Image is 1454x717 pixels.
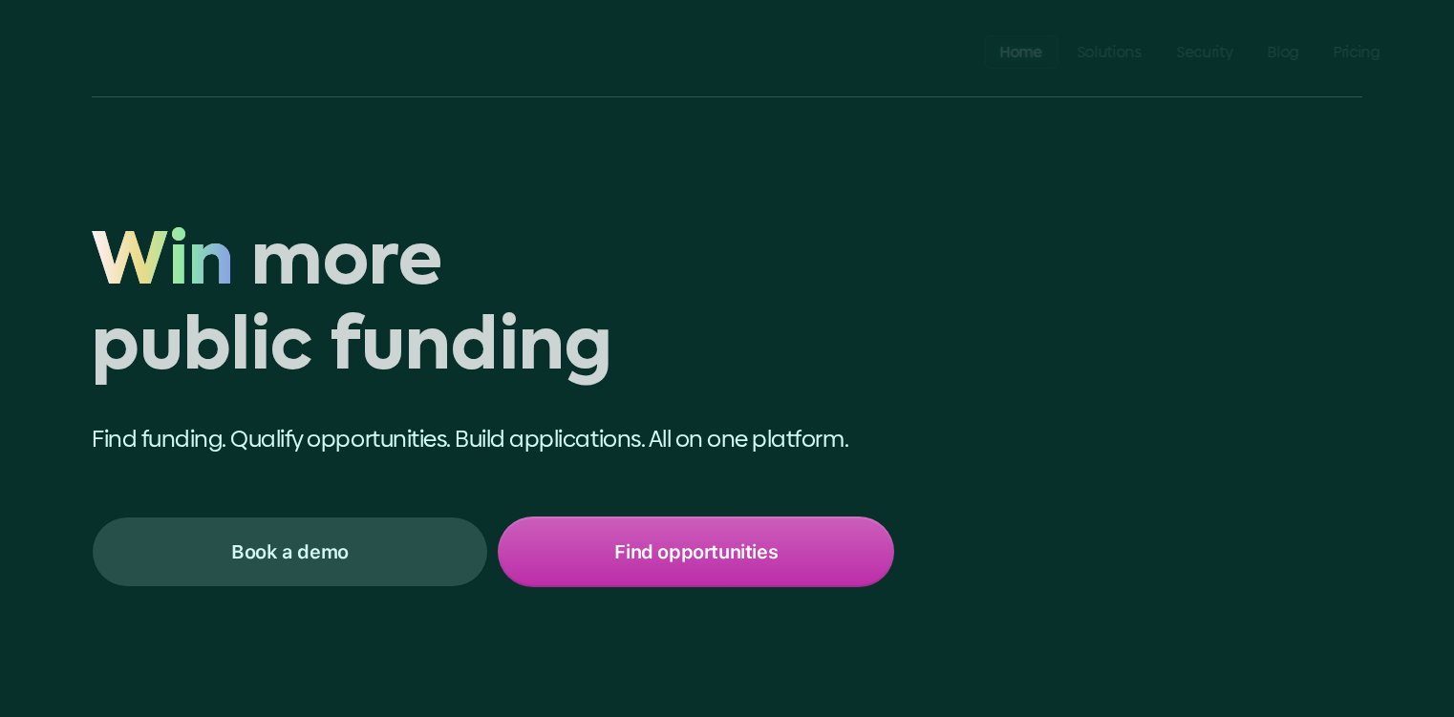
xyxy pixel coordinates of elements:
[92,222,234,307] span: Win
[1318,34,1396,68] a: Pricing
[92,222,894,392] h1: Win more public funding
[81,40,213,63] p: STREAMLINE
[92,517,488,587] a: Book a demo
[614,539,778,564] p: Find opportunities
[1268,42,1299,60] p: Blog
[498,517,894,587] a: Find opportunities
[985,34,1058,68] a: Home
[1334,42,1380,60] p: Pricing
[92,423,894,455] p: Find funding. Qualify opportunities. Build applications. All on one platform.
[231,539,349,564] p: Book a demo
[1176,42,1232,60] p: Security
[1077,42,1142,60] p: Solutions
[1161,34,1248,68] a: Security
[1252,34,1315,68] a: Blog
[1000,42,1043,60] p: Home
[53,40,213,63] a: STREAMLINE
